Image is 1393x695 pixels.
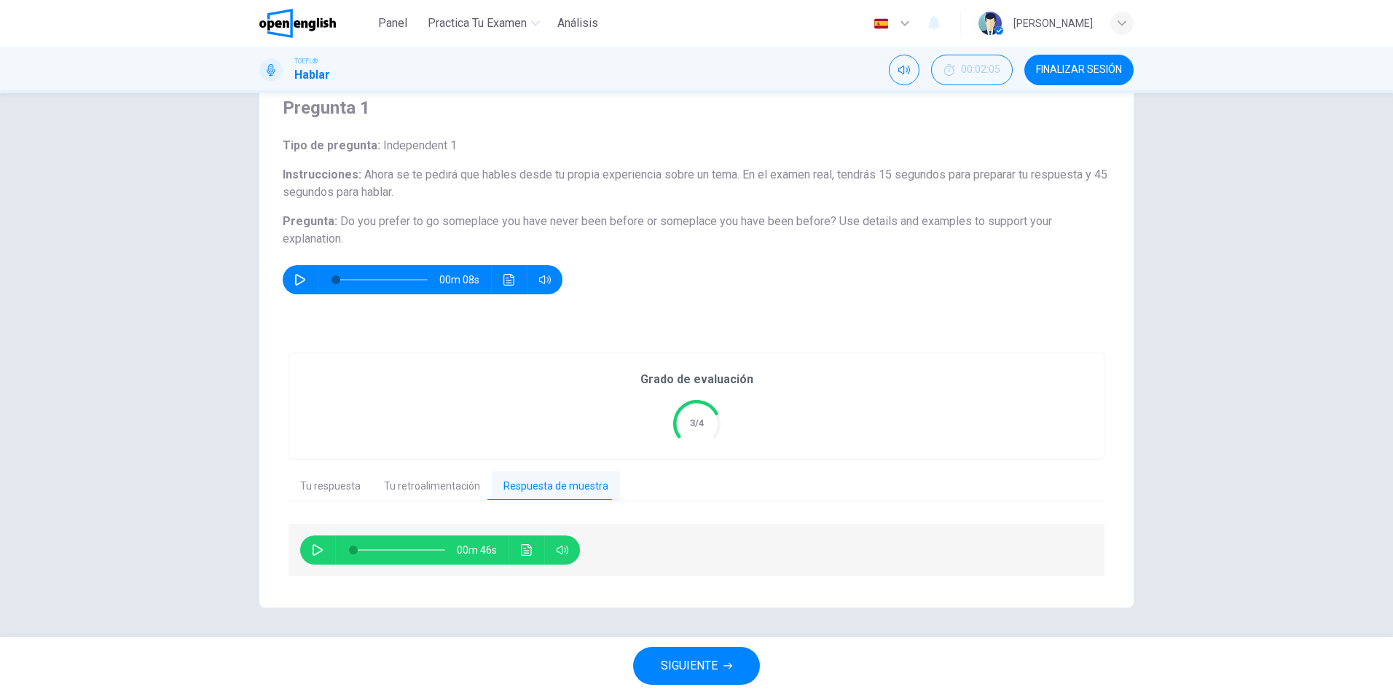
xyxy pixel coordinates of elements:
[369,10,416,36] button: Panel
[931,55,1013,85] div: Ocultar
[283,137,1110,154] h6: Tipo de pregunta :
[259,9,369,38] a: OpenEnglish logo
[1024,55,1134,85] button: FINALIZAR SESIÓN
[557,15,598,32] span: Análisis
[283,166,1110,201] h6: Instrucciones :
[961,64,1000,76] span: 00:02:05
[515,535,538,565] button: Haz clic para ver la transcripción del audio
[340,214,836,228] span: Do you prefer to go someplace you have never been before or someplace you have been before?
[690,417,704,428] text: 3/4
[283,96,1110,119] h4: Pregunta 1
[492,471,620,502] button: Respuesta de muestra
[259,9,336,38] img: OpenEnglish logo
[422,10,546,36] button: Practica tu examen
[640,371,753,388] h6: Grado de evaluación
[283,213,1110,248] h6: Pregunta :
[428,15,527,32] span: Practica tu examen
[439,265,491,294] span: 00m 08s
[457,535,509,565] span: 00m 46s
[283,168,1107,199] span: Ahora se te pedirá que hables desde tu propia experiencia sobre un tema. En el examen real, tendr...
[498,265,521,294] button: Haz clic para ver la transcripción del audio
[978,12,1002,35] img: Profile picture
[1013,15,1093,32] div: [PERSON_NAME]
[1036,64,1122,76] span: FINALIZAR SESIÓN
[633,647,760,685] button: SIGUIENTE
[378,15,407,32] span: Panel
[372,471,492,502] button: Tu retroalimentación
[931,55,1013,85] button: 00:02:05
[289,471,372,502] button: Tu respuesta
[380,138,457,152] span: Independent 1
[872,18,890,29] img: es
[294,66,330,84] h1: Hablar
[661,656,718,676] span: SIGUIENTE
[889,55,919,85] div: Silenciar
[289,471,1104,502] div: basic tabs example
[294,56,318,66] span: TOEFL®
[552,10,604,36] button: Análisis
